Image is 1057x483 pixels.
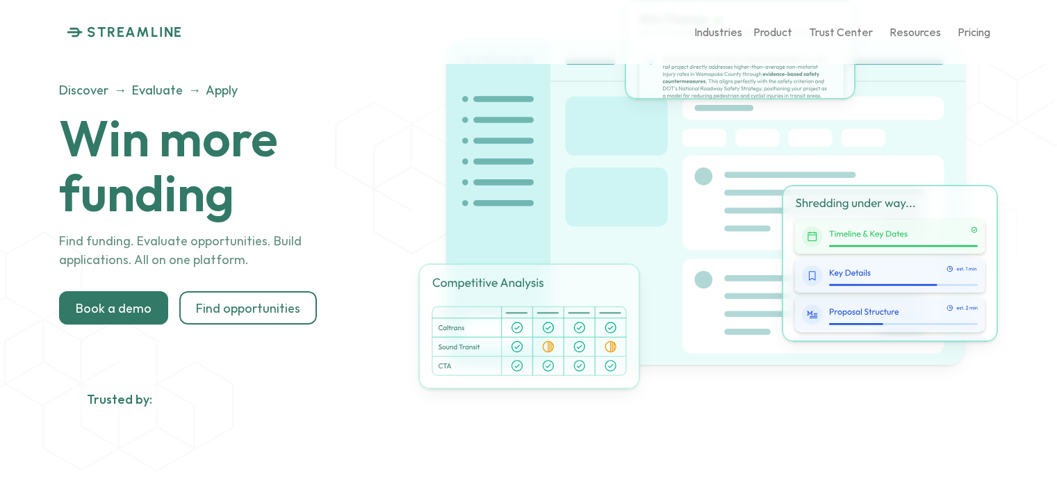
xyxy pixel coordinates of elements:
p: Find opportunities [196,300,300,316]
h1: Win more funding [59,110,407,220]
p: STREAMLINE [87,24,183,40]
p: Resources [890,25,941,38]
p: Discover → Evaluate → Apply [59,81,372,99]
p: Trust Center [809,25,873,38]
h2: Trusted by: [87,392,152,407]
p: Industries [694,25,742,38]
a: Trust Center [809,20,873,44]
p: Find funding. Evaluate opportunities. Build applications. All on one platform. [59,231,372,269]
a: STREAMLINE [67,24,183,40]
a: Pricing [958,20,990,44]
a: Find opportunities [179,291,317,325]
a: Book a demo [59,291,168,325]
p: Product [753,25,792,38]
a: Resources [890,20,941,44]
p: Pricing [958,25,990,38]
p: Book a demo [76,300,151,316]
